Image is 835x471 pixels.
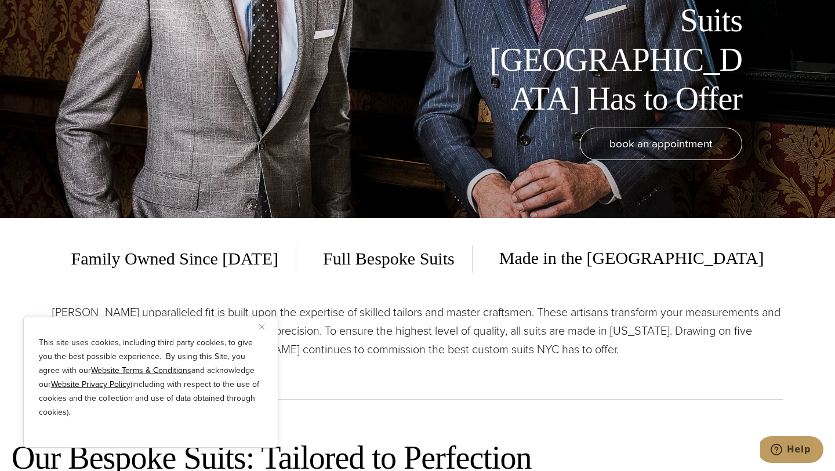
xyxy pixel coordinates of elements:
[760,436,823,465] iframe: Opens a widget where you can chat to one of our agents
[71,245,296,273] span: Family Owned Since [DATE]
[91,364,191,376] a: Website Terms & Conditions
[259,320,273,334] button: Close
[51,378,130,390] a: Website Privacy Policy
[609,135,713,152] span: book an appointment
[482,244,764,273] span: Made in the [GEOGRAPHIC_DATA]
[52,303,783,358] p: [PERSON_NAME] unparalleled fit is built upon the expertise of skilled tailors and master craftsme...
[39,336,263,419] p: This site uses cookies, including third party cookies, to give you the best possible experience. ...
[580,128,742,160] a: book an appointment
[259,324,264,329] img: Close
[306,245,473,273] span: Full Bespoke Suits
